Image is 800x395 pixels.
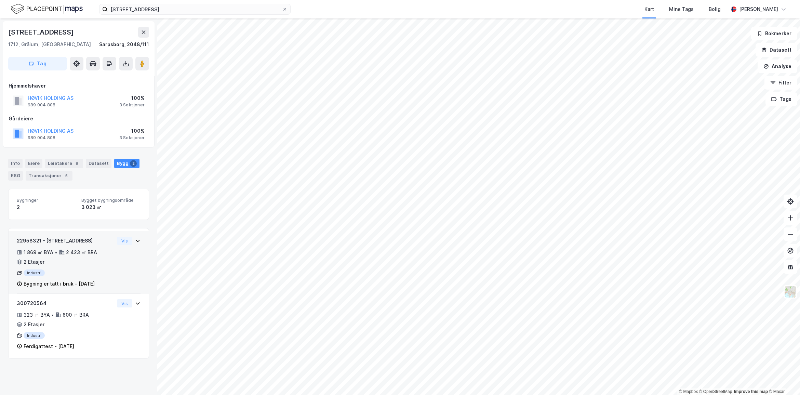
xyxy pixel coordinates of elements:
[25,159,42,168] div: Eiere
[24,342,74,351] div: Ferdigattest - [DATE]
[55,250,57,255] div: •
[28,102,55,108] div: 989 004 808
[784,285,797,298] img: Z
[45,159,83,168] div: Leietakere
[8,57,67,70] button: Tag
[86,159,111,168] div: Datasett
[119,135,145,141] div: 3 Seksjoner
[24,280,95,288] div: Bygning er tatt i bruk - [DATE]
[63,311,89,319] div: 600 ㎡ BRA
[17,203,76,211] div: 2
[117,299,132,307] button: Vis
[24,311,50,319] div: 323 ㎡ BYA
[8,40,91,49] div: 1712, Grålum, [GEOGRAPHIC_DATA]
[11,3,83,15] img: logo.f888ab2527a4732fd821a326f86c7f29.svg
[751,27,797,40] button: Bokmerker
[24,258,44,266] div: 2 Etasjer
[734,389,768,394] a: Improve this map
[130,160,137,167] div: 2
[9,115,149,123] div: Gårdeiere
[17,197,76,203] span: Bygninger
[8,171,23,181] div: ESG
[766,362,800,395] div: Kontrollprogram for chat
[81,203,141,211] div: 3 023 ㎡
[119,102,145,108] div: 3 Seksjoner
[17,299,114,307] div: 300720564
[114,159,139,168] div: Bygg
[66,248,97,256] div: 2 423 ㎡ BRA
[8,27,75,38] div: [STREET_ADDRESS]
[644,5,654,13] div: Kart
[24,248,53,256] div: 1 869 ㎡ BYA
[63,172,70,179] div: 5
[764,76,797,90] button: Filter
[756,43,797,57] button: Datasett
[24,320,44,329] div: 2 Etasjer
[108,4,282,14] input: Søk på adresse, matrikkel, gårdeiere, leietakere eller personer
[679,389,698,394] a: Mapbox
[99,40,149,49] div: Sarpsborg, 2048/111
[669,5,694,13] div: Mine Tags
[699,389,732,394] a: OpenStreetMap
[117,237,132,245] button: Vis
[119,94,145,102] div: 100%
[74,160,80,167] div: 9
[758,60,797,73] button: Analyse
[765,92,797,106] button: Tags
[81,197,141,203] span: Bygget bygningsområde
[766,362,800,395] iframe: Chat Widget
[8,159,23,168] div: Info
[28,135,55,141] div: 989 004 808
[709,5,721,13] div: Bolig
[17,237,114,245] div: 22958321 - [STREET_ADDRESS]
[51,312,54,318] div: •
[26,171,72,181] div: Transaksjoner
[9,82,149,90] div: Hjemmelshaver
[739,5,778,13] div: [PERSON_NAME]
[119,127,145,135] div: 100%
